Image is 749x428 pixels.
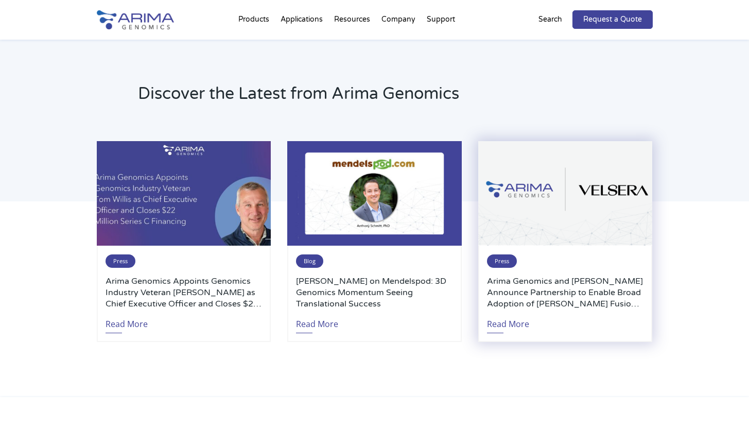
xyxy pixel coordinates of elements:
[572,10,653,29] a: Request a Quote
[287,141,461,246] img: Anthony-Schmitt-PhD-2-500x300.jpg
[487,276,643,310] a: Arima Genomics and [PERSON_NAME] Announce Partnership to Enable Broad Adoption of [PERSON_NAME] F...
[296,276,452,310] a: [PERSON_NAME] on Mendelspod: 3D Genomics Momentum Seeing Translational Success
[478,141,652,246] img: Arima-Genomics-and-Velsera-Logos-500x300.png
[106,310,148,333] a: Read More
[296,254,323,268] span: Blog
[487,310,529,333] a: Read More
[538,13,562,26] p: Search
[138,82,653,113] h2: Discover the Latest from Arima Genomics
[106,254,135,268] span: Press
[296,310,338,333] a: Read More
[487,254,517,268] span: Press
[97,141,271,246] img: Personnel-Announcement-LinkedIn-Carousel-22025-1-500x300.jpg
[97,10,174,29] img: Arima-Genomics-logo
[698,379,749,428] iframe: Chat Widget
[106,276,262,310] a: Arima Genomics Appoints Genomics Industry Veteran [PERSON_NAME] as Chief Executive Officer and Cl...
